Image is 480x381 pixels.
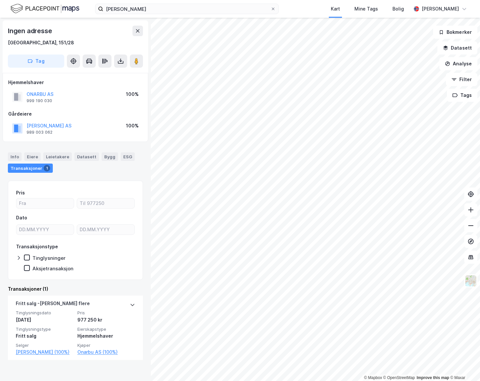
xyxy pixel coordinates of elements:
[103,4,270,14] input: Søk på adresse, matrikkel, gårdeiere, leietakere eller personer
[8,78,143,86] div: Hjemmelshaver
[439,57,477,70] button: Analyse
[447,349,480,381] iframe: Chat Widget
[16,300,90,310] div: Fritt salg - [PERSON_NAME] flere
[74,152,99,161] div: Datasett
[77,348,135,356] a: Onarbu AS (100%)
[24,152,41,161] div: Eiere
[16,332,73,340] div: Fritt salg
[446,73,477,86] button: Filter
[8,110,143,118] div: Gårdeiere
[10,3,79,14] img: logo.f888ab2527a4732fd821a326f86c7f29.svg
[331,5,340,13] div: Kart
[8,164,53,173] div: Transaksjoner
[354,5,378,13] div: Mine Tags
[16,198,74,208] input: Fra
[447,349,480,381] div: Kontrollprogram for chat
[77,310,135,316] span: Pris
[32,255,66,261] div: Tinglysninger
[77,198,134,208] input: Til 977250
[8,285,143,293] div: Transaksjoner (1)
[8,55,64,68] button: Tag
[8,39,74,47] div: [GEOGRAPHIC_DATA], 151/28
[364,375,382,380] a: Mapbox
[383,375,415,380] a: OpenStreetMap
[126,90,139,98] div: 100%
[16,316,73,324] div: [DATE]
[121,152,135,161] div: ESG
[126,122,139,130] div: 100%
[77,326,135,332] span: Eierskapstype
[44,165,50,171] div: 1
[32,265,73,272] div: Aksjetransaksjon
[16,225,74,235] input: DD.MM.YYYY
[437,41,477,55] button: Datasett
[16,343,73,348] span: Selger
[77,316,135,324] div: 977 250 kr
[77,343,135,348] span: Kjøper
[447,89,477,102] button: Tags
[16,326,73,332] span: Tinglysningstype
[77,332,135,340] div: Hjemmelshaver
[77,225,134,235] input: DD.MM.YYYY
[417,375,449,380] a: Improve this map
[43,152,72,161] div: Leietakere
[16,189,25,197] div: Pris
[392,5,404,13] div: Bolig
[16,310,73,316] span: Tinglysningsdato
[8,152,22,161] div: Info
[27,130,52,135] div: 989 003 062
[16,348,73,356] a: [PERSON_NAME] (100%)
[16,214,27,222] div: Dato
[433,26,477,39] button: Bokmerker
[465,275,477,287] img: Z
[102,152,118,161] div: Bygg
[422,5,459,13] div: [PERSON_NAME]
[16,243,58,251] div: Transaksjonstype
[27,98,52,103] div: 999 190 030
[8,26,53,36] div: Ingen adresse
